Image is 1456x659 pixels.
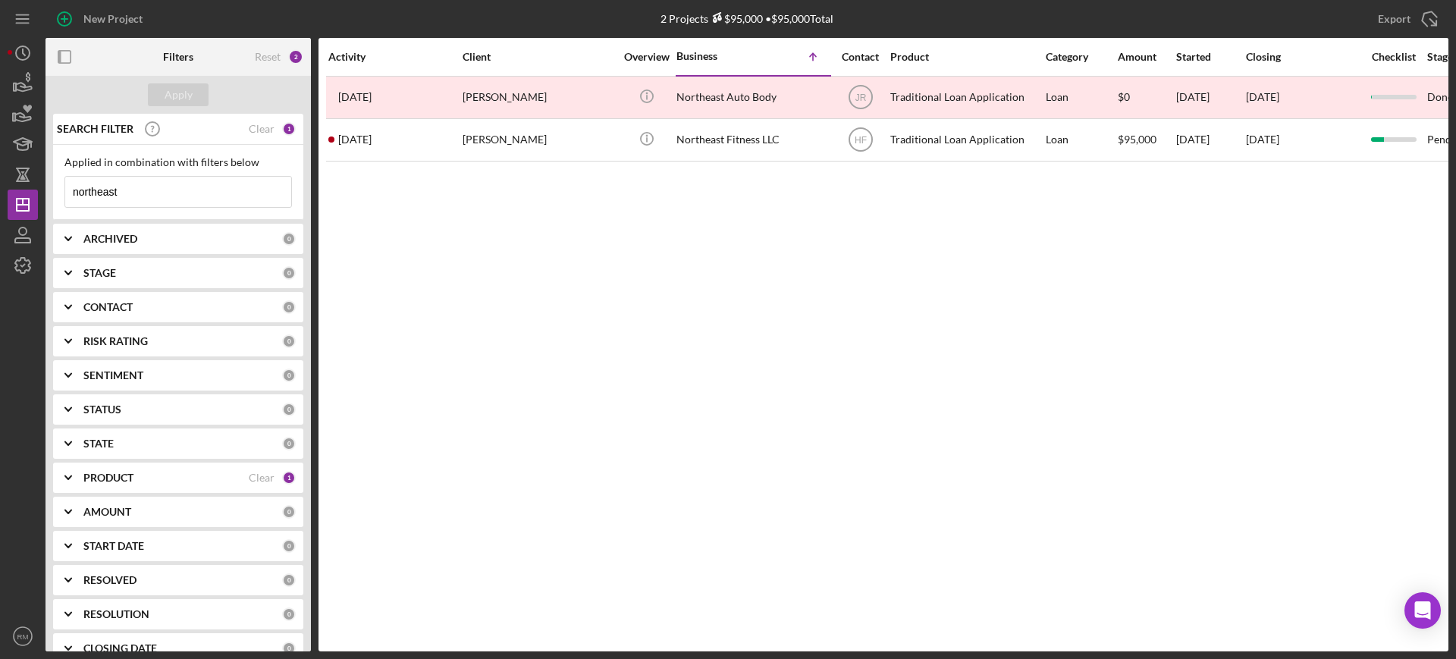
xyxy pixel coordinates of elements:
[83,403,121,416] b: STATUS
[1363,4,1448,34] button: Export
[83,369,143,381] b: SENTIMENT
[1361,51,1426,63] div: Checklist
[890,120,1042,160] div: Traditional Loan Application
[57,123,133,135] b: SEARCH FILTER
[288,49,303,64] div: 2
[8,621,38,651] button: RM
[45,4,158,34] button: New Project
[64,156,292,168] div: Applied in combination with filters below
[676,50,752,62] div: Business
[83,642,157,654] b: CLOSING DATE
[282,334,296,348] div: 0
[83,608,149,620] b: RESOLUTION
[855,135,867,146] text: HF
[1378,4,1410,34] div: Export
[463,51,614,63] div: Client
[855,93,866,103] text: JR
[83,267,116,279] b: STAGE
[1176,77,1244,118] div: [DATE]
[282,539,296,553] div: 0
[338,133,372,146] time: 2025-09-25 19:16
[1246,90,1279,103] time: [DATE]
[328,51,461,63] div: Activity
[1246,51,1360,63] div: Closing
[1246,133,1279,146] time: [DATE]
[282,300,296,314] div: 0
[1118,120,1175,160] div: $95,000
[661,12,833,25] div: 2 Projects • $95,000 Total
[282,642,296,655] div: 0
[1404,592,1441,629] div: Open Intercom Messenger
[282,437,296,450] div: 0
[163,51,193,63] b: Filters
[282,403,296,416] div: 0
[1046,51,1116,63] div: Category
[83,506,131,518] b: AMOUNT
[165,83,193,106] div: Apply
[83,233,137,245] b: ARCHIVED
[83,301,133,313] b: CONTACT
[17,632,29,641] text: RM
[1176,120,1244,160] div: [DATE]
[282,471,296,485] div: 1
[255,51,281,63] div: Reset
[282,122,296,136] div: 1
[338,91,372,103] time: 2025-07-15 17:28
[282,505,296,519] div: 0
[282,369,296,382] div: 0
[1118,51,1175,63] div: Amount
[832,51,889,63] div: Contact
[1046,120,1116,160] div: Loan
[282,232,296,246] div: 0
[463,77,614,118] div: [PERSON_NAME]
[249,472,275,484] div: Clear
[676,77,828,118] div: Northeast Auto Body
[282,607,296,621] div: 0
[83,438,114,450] b: STATE
[83,335,148,347] b: RISK RATING
[282,573,296,587] div: 0
[282,266,296,280] div: 0
[83,540,144,552] b: START DATE
[83,4,143,34] div: New Project
[148,83,209,106] button: Apply
[83,472,133,484] b: PRODUCT
[83,574,136,586] b: RESOLVED
[618,51,675,63] div: Overview
[1046,77,1116,118] div: Loan
[708,12,763,25] div: $95,000
[890,77,1042,118] div: Traditional Loan Application
[1118,77,1175,118] div: $0
[463,120,614,160] div: [PERSON_NAME]
[1176,51,1244,63] div: Started
[249,123,275,135] div: Clear
[890,51,1042,63] div: Product
[676,120,828,160] div: Northeast Fitness LLC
